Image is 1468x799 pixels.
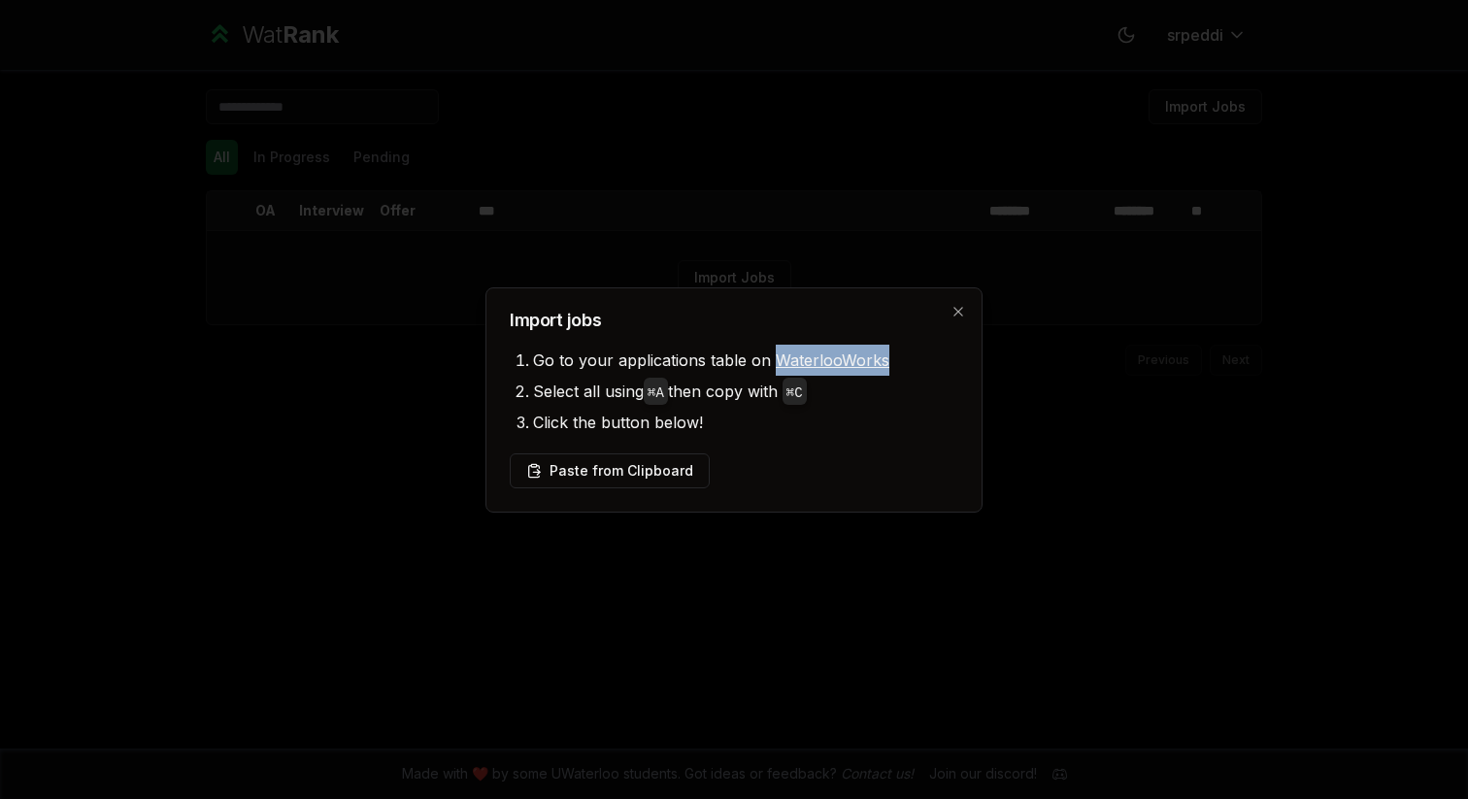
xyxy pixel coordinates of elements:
li: Select all using then copy with [533,376,958,407]
button: Paste from Clipboard [510,453,710,488]
a: WaterlooWorks [776,350,889,370]
code: ⌘ C [786,385,803,401]
li: Go to your applications table on [533,345,958,376]
h2: Import jobs [510,312,958,329]
code: ⌘ A [648,385,664,401]
li: Click the button below! [533,407,958,438]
